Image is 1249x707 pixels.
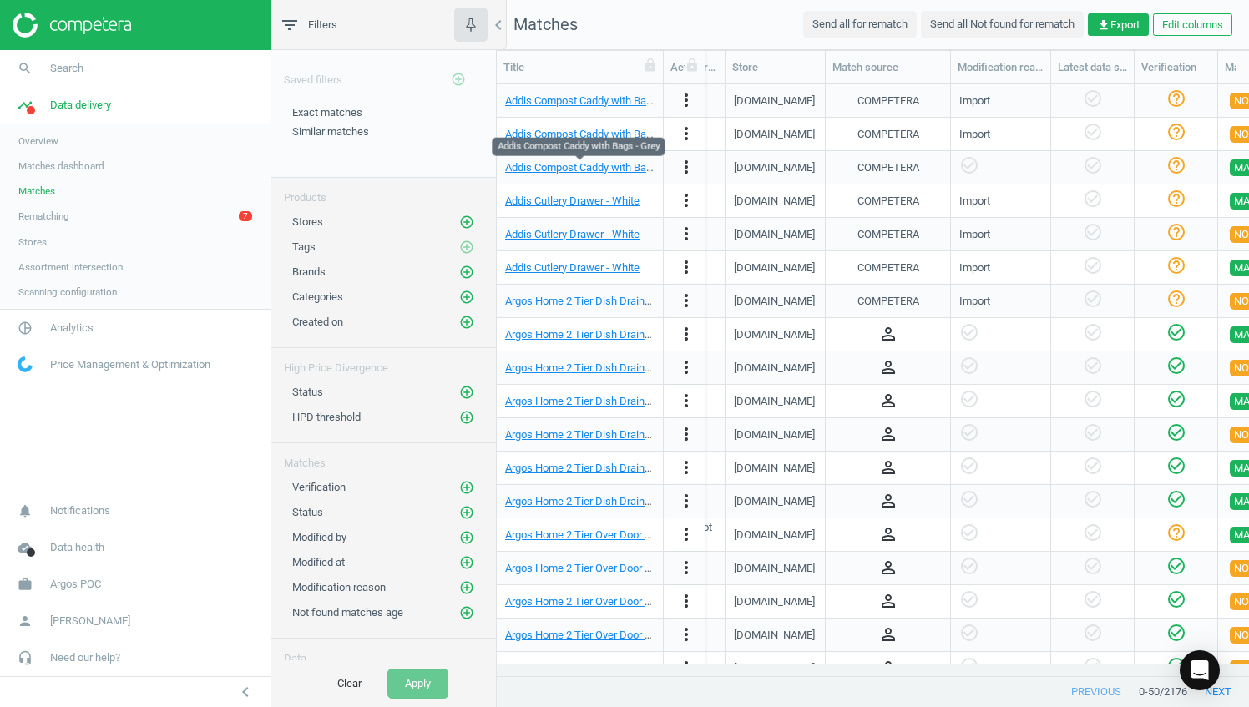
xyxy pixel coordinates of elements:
button: add_circle_outline [458,214,475,230]
span: Verification [292,481,346,493]
button: more_vert [676,290,696,312]
a: Addis Cutlery Drawer - White [505,228,640,240]
div: Import [959,294,990,309]
i: person_outline [878,357,898,377]
span: Similar matches [292,125,369,138]
i: person_outline [878,524,898,544]
button: person_outline [878,457,898,479]
i: more_vert [676,424,696,444]
a: Argos Home 2 Tier Dish Drainer - Black [505,361,689,374]
span: Exact matches [292,106,362,119]
i: check_circle_outline [1166,356,1186,376]
a: Argos Home 2 Tier Dish Drainer - Black [505,462,689,474]
i: check_circle_outline [1166,556,1186,576]
button: more_vert [676,257,696,279]
a: Argos Home 2 Tier Over Door Storage Organiser - Black [505,562,765,574]
span: Data health [50,540,104,555]
div: Latest data status [1058,60,1127,75]
span: Modified by [292,531,346,543]
a: Addis Cutlery Drawer - White [505,261,640,274]
button: previous [1054,677,1139,707]
i: add_circle_outline [459,580,474,595]
div: Import [959,93,990,109]
div: Matches [271,443,496,471]
i: more_vert [676,190,696,210]
div: Store [732,60,818,75]
i: add_circle_outline [459,385,474,400]
span: Filters [308,18,337,33]
div: [DOMAIN_NAME] [734,628,815,643]
button: add_circle_outline [458,504,475,521]
i: more_vert [676,290,696,311]
button: more_vert [676,624,696,646]
i: check_circle_outline [1166,422,1186,442]
div: Import [959,194,990,209]
i: get_app [1097,18,1110,32]
i: check_circle_outline [959,389,979,409]
span: Modified at [292,556,345,568]
button: Send all Not found for rematch [921,11,1084,38]
span: Created on [292,316,343,328]
i: check_circle_outline [1166,322,1186,342]
span: Analytics [50,321,94,336]
div: [DOMAIN_NAME] [734,160,815,175]
a: Addis Compost Caddy with Bags - Grey [505,94,688,107]
img: ajHJNr6hYgQAAAAASUVORK5CYII= [13,13,131,38]
a: Argos Home 2 Tier Dish Drainer - Black [505,295,689,307]
button: next [1187,677,1249,707]
i: more_vert [676,124,696,144]
i: check_circle_outline [1083,623,1103,643]
i: check_circle_outline [1083,155,1103,175]
div: Open Intercom Messenger [1180,650,1220,690]
i: more_vert [676,90,696,110]
i: check_circle_outline [959,656,979,676]
a: Argos Home 2 Tier Over Door Storage Organiser - Black [505,528,765,541]
button: add_circle_outline [458,529,475,546]
i: person_outline [878,324,898,344]
span: Search [50,61,83,76]
div: COMPETERA [857,160,919,175]
div: [DOMAIN_NAME] [734,194,815,209]
i: chevron_left [488,15,508,35]
i: check_circle_outline [959,556,979,576]
a: Addis Compost Caddy with Bags - Grey [505,128,688,140]
div: Products [271,178,496,205]
div: Saved filters [271,50,496,97]
span: / 2176 [1160,684,1187,699]
i: help_outline [1166,289,1186,309]
button: more_vert [676,558,696,579]
button: add_circle_outline [458,479,475,496]
button: more_vert [676,658,696,679]
button: more_vert [676,224,696,245]
i: help_outline [1166,189,1186,209]
i: check_circle_outline [1083,523,1103,543]
span: Modification reason [292,581,386,593]
button: person_outline [878,491,898,513]
i: filter_list [280,15,300,35]
span: Not found matches age [292,606,403,619]
button: more_vert [676,90,696,112]
button: more_vert [676,157,696,179]
button: person_outline [878,357,898,379]
div: COMPETERA [857,93,919,109]
i: help_outline [1166,88,1186,109]
i: check_circle_outline [959,422,979,442]
div: [DOMAIN_NAME] [734,561,815,576]
i: add_circle_outline [459,480,474,495]
span: Export [1097,18,1140,33]
i: add_circle_outline [459,290,474,305]
button: more_vert [676,491,696,513]
i: check_circle_outline [1083,189,1103,209]
i: more_vert [676,491,696,511]
i: person_outline [878,624,898,644]
i: check_circle_outline [1083,556,1103,576]
span: 0 - 50 [1139,684,1160,699]
button: person_outline [878,391,898,412]
a: Argos Home 2 Tier Over Door Storage Organiser - Black [505,629,765,641]
i: check_circle_outline [959,489,979,509]
div: [DOMAIN_NAME] [734,127,815,142]
button: add_circle_outline [458,554,475,571]
i: more_vert [676,457,696,477]
button: add_circle_outline [458,604,475,621]
i: help_outline [1166,255,1186,275]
